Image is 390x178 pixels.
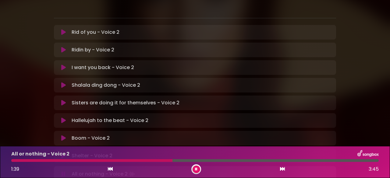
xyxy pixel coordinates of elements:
p: Rid of you - Voice 2 [72,29,119,36]
p: All or nothing - Voice 2 [11,150,69,158]
img: songbox-logo-white.png [357,150,379,158]
p: Shalala ding dong - Voice 2 [72,82,140,89]
span: 1:39 [11,166,19,173]
p: Boom - Voice 2 [72,134,110,142]
p: I want you back - Voice 2 [72,64,134,71]
span: 3:45 [369,166,379,173]
p: Sisters are doing it for themselves - Voice 2 [72,99,179,106]
p: Hallelujah to the beat - Voice 2 [72,117,148,124]
p: Ridin by - Voice 2 [72,46,114,54]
